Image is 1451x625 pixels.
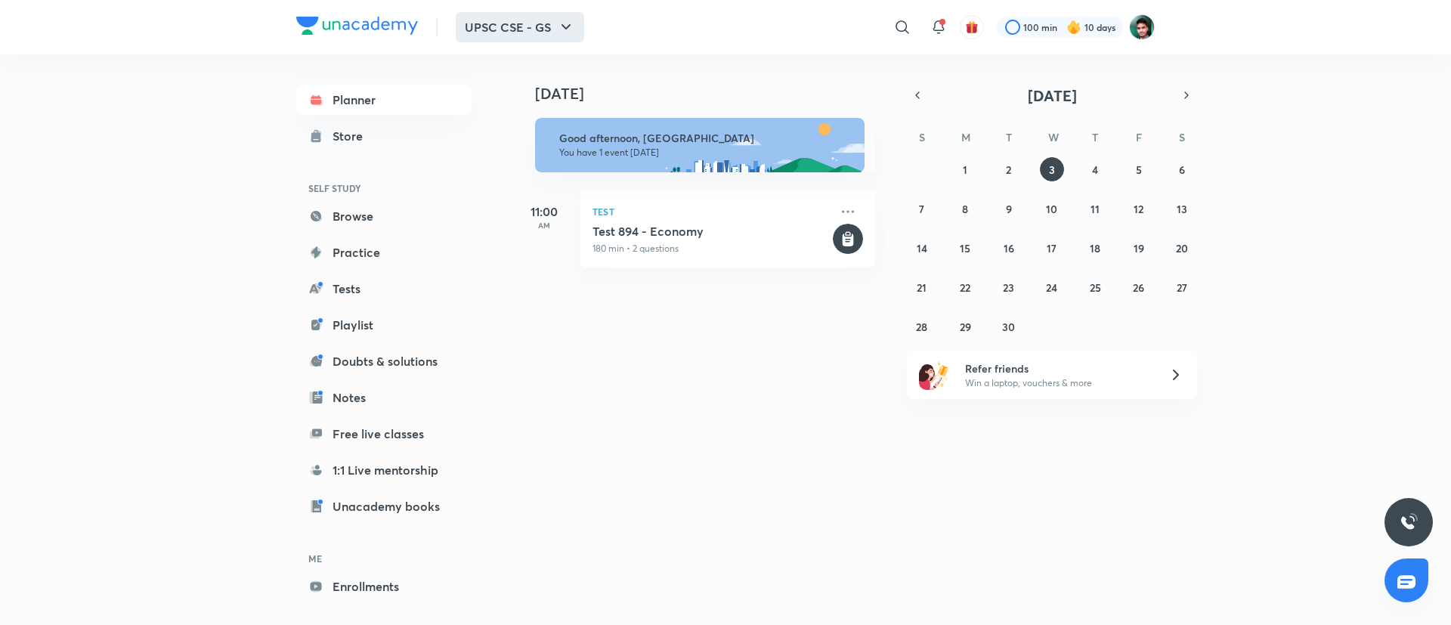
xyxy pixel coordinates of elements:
[514,221,574,230] p: AM
[535,118,865,172] img: afternoon
[997,314,1021,339] button: September 30, 2025
[960,320,971,334] abbr: September 29, 2025
[928,85,1176,106] button: [DATE]
[559,131,851,145] h6: Good afternoon, [GEOGRAPHIC_DATA]
[592,203,830,221] p: Test
[296,17,418,35] img: Company Logo
[1400,513,1418,531] img: ttu
[1133,280,1144,295] abbr: September 26, 2025
[910,314,934,339] button: September 28, 2025
[963,162,967,177] abbr: September 1, 2025
[917,241,927,255] abbr: September 14, 2025
[1176,241,1188,255] abbr: September 20, 2025
[296,274,472,304] a: Tests
[961,130,970,144] abbr: Monday
[953,236,977,260] button: September 15, 2025
[1127,275,1151,299] button: September 26, 2025
[965,20,979,34] img: avatar
[1092,162,1098,177] abbr: September 4, 2025
[1040,236,1064,260] button: September 17, 2025
[1083,157,1107,181] button: September 4, 2025
[953,275,977,299] button: September 22, 2025
[1179,130,1185,144] abbr: Saturday
[1090,241,1100,255] abbr: September 18, 2025
[1083,275,1107,299] button: September 25, 2025
[296,175,472,201] h6: SELF STUDY
[296,237,472,268] a: Practice
[296,546,472,571] h6: ME
[514,203,574,221] h5: 11:00
[1134,202,1143,216] abbr: September 12, 2025
[997,236,1021,260] button: September 16, 2025
[1047,241,1057,255] abbr: September 17, 2025
[1170,236,1194,260] button: September 20, 2025
[1004,241,1014,255] abbr: September 16, 2025
[296,310,472,340] a: Playlist
[296,85,472,115] a: Planner
[1127,157,1151,181] button: September 5, 2025
[1177,280,1187,295] abbr: September 27, 2025
[919,130,925,144] abbr: Sunday
[456,12,584,42] button: UPSC CSE - GS
[592,224,830,239] h5: Test 894 - Economy
[1091,202,1100,216] abbr: September 11, 2025
[1046,280,1057,295] abbr: September 24, 2025
[296,455,472,485] a: 1:1 Live mentorship
[997,275,1021,299] button: September 23, 2025
[535,85,890,103] h4: [DATE]
[1083,196,1107,221] button: September 11, 2025
[296,491,472,521] a: Unacademy books
[919,360,949,390] img: referral
[1003,280,1014,295] abbr: September 23, 2025
[953,157,977,181] button: September 1, 2025
[1179,162,1185,177] abbr: September 6, 2025
[997,157,1021,181] button: September 2, 2025
[592,242,830,255] p: 180 min • 2 questions
[997,196,1021,221] button: September 9, 2025
[1002,320,1015,334] abbr: September 30, 2025
[1170,157,1194,181] button: September 6, 2025
[910,196,934,221] button: September 7, 2025
[960,280,970,295] abbr: September 22, 2025
[965,360,1151,376] h6: Refer friends
[296,17,418,39] a: Company Logo
[1170,275,1194,299] button: September 27, 2025
[296,419,472,449] a: Free live classes
[1129,14,1155,40] img: Avinash Gupta
[910,236,934,260] button: September 14, 2025
[1006,162,1011,177] abbr: September 2, 2025
[296,346,472,376] a: Doubts & solutions
[1040,275,1064,299] button: September 24, 2025
[1090,280,1101,295] abbr: September 25, 2025
[1177,202,1187,216] abbr: September 13, 2025
[1006,130,1012,144] abbr: Tuesday
[296,382,472,413] a: Notes
[1136,130,1142,144] abbr: Friday
[1136,162,1142,177] abbr: September 5, 2025
[1048,130,1059,144] abbr: Wednesday
[910,275,934,299] button: September 21, 2025
[559,147,851,159] p: You have 1 event [DATE]
[1066,20,1081,35] img: streak
[1049,162,1055,177] abbr: September 3, 2025
[917,280,927,295] abbr: September 21, 2025
[1134,241,1144,255] abbr: September 19, 2025
[1028,85,1077,106] span: [DATE]
[1046,202,1057,216] abbr: September 10, 2025
[1092,130,1098,144] abbr: Thursday
[953,314,977,339] button: September 29, 2025
[296,121,472,151] a: Store
[296,201,472,231] a: Browse
[960,15,984,39] button: avatar
[919,202,924,216] abbr: September 7, 2025
[333,127,372,145] div: Store
[1040,157,1064,181] button: September 3, 2025
[1040,196,1064,221] button: September 10, 2025
[296,571,472,602] a: Enrollments
[962,202,968,216] abbr: September 8, 2025
[965,376,1151,390] p: Win a laptop, vouchers & more
[1170,196,1194,221] button: September 13, 2025
[1127,236,1151,260] button: September 19, 2025
[1127,196,1151,221] button: September 12, 2025
[1083,236,1107,260] button: September 18, 2025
